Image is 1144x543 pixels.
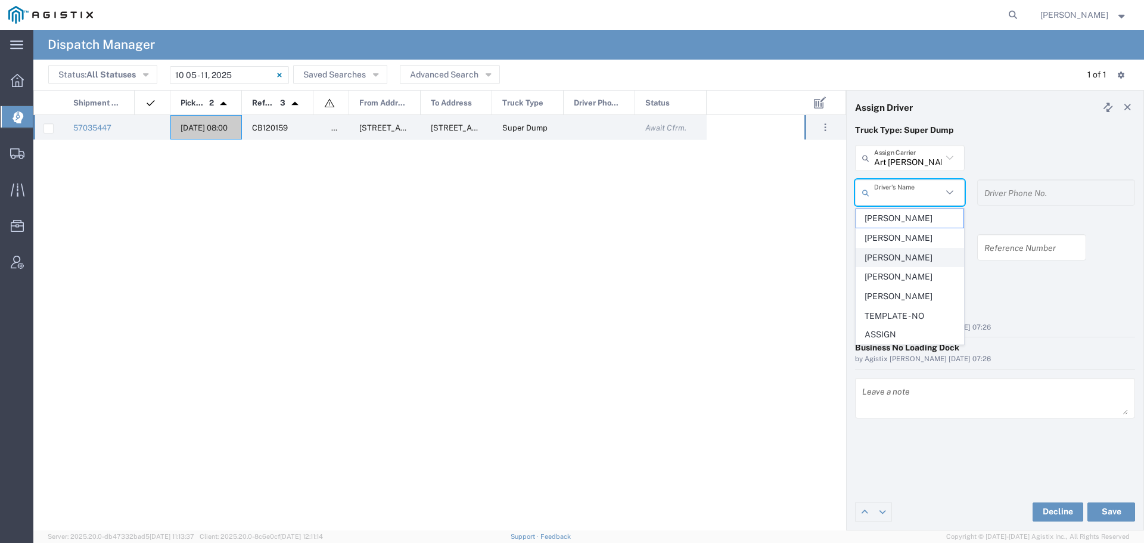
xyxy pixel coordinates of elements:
[1087,69,1108,81] div: 1 of 1
[856,229,963,247] span: [PERSON_NAME]
[511,533,540,540] a: Support
[873,503,891,521] a: Edit next row
[856,209,963,228] span: [PERSON_NAME]
[855,124,1135,136] p: Truck Type: Super Dump
[209,91,214,116] span: 2
[856,249,963,267] span: [PERSON_NAME]
[856,503,873,521] a: Edit previous row
[856,307,963,344] span: TEMPLATE - NO ASSIGN
[214,94,233,113] img: arrow-dropup.svg
[280,533,323,540] span: [DATE] 12:11:14
[150,533,194,540] span: [DATE] 11:13:37
[856,268,963,286] span: [PERSON_NAME]
[48,65,157,84] button: Status:All Statuses
[293,65,387,84] button: Saved Searches
[946,532,1130,542] span: Copyright © [DATE]-[DATE] Agistix Inc., All Rights Reserved
[1033,502,1083,522] button: Decline
[574,91,622,116] span: Driver Phone No.
[540,533,571,540] a: Feedback
[359,123,478,132] span: 26292 E River Rd, Escalon, California, 95320, United States
[252,91,276,116] span: Reference
[645,91,670,116] span: Status
[8,6,93,24] img: logo
[431,91,472,116] span: To Address
[400,65,500,84] button: Advanced Search
[181,123,228,132] span: 10/06/2025, 08:00
[252,123,288,132] span: CB120159
[86,70,136,79] span: All Statuses
[1040,8,1128,22] button: [PERSON_NAME]
[855,354,1135,365] div: by Agistix [PERSON_NAME] [DATE] 07:26
[324,97,335,109] img: icon
[331,123,349,132] span: false
[855,310,1135,322] div: Quarry
[824,120,826,135] span: . . .
[200,533,323,540] span: Client: 2025.20.0-8c6e0cf
[145,97,157,109] img: icon
[502,123,548,132] span: Super Dump
[1087,502,1135,522] button: Save
[502,91,543,116] span: Truck Type
[817,119,834,136] button: ...
[280,91,285,116] span: 3
[359,91,408,116] span: From Address
[855,102,913,113] h4: Assign Driver
[855,342,1135,354] div: Business No Loading Dock
[645,123,686,132] span: Await Cfrm.
[73,91,122,116] span: Shipment No.
[181,91,205,116] span: Pickup Date and Time
[48,533,194,540] span: Server: 2025.20.0-db47332bad5
[855,290,1135,300] h4: Notes
[48,30,155,60] h4: Dispatch Manager
[285,94,304,113] img: arrow-dropup.svg
[73,123,111,132] a: 57035447
[1040,8,1108,21] span: Robert Casaus
[855,322,1135,333] div: by Agistix [PERSON_NAME] [DATE] 07:26
[855,214,1135,225] h4: References
[856,287,963,306] span: [PERSON_NAME]
[431,123,549,132] span: 4040 West Ln, Stockton, California, 95204, United States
